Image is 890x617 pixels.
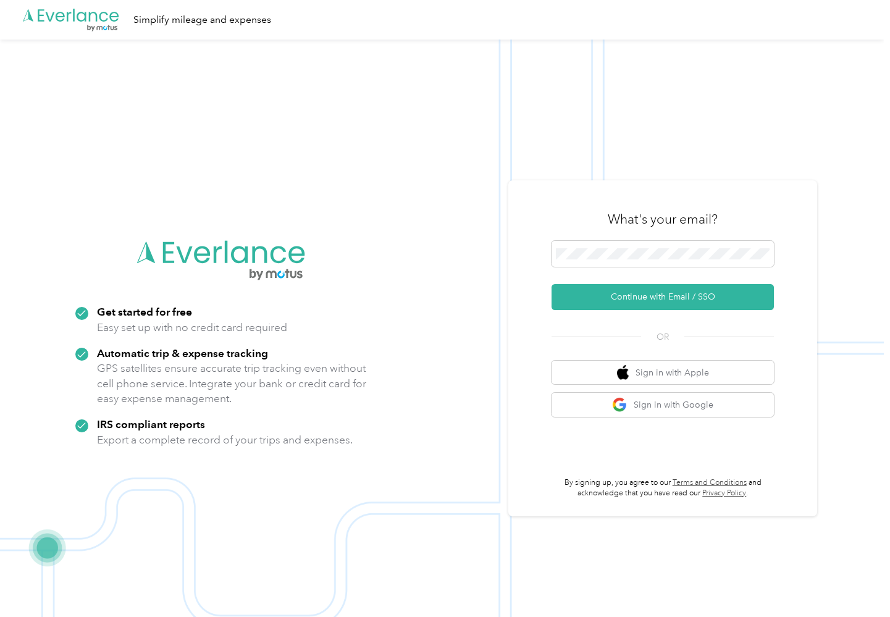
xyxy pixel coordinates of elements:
p: Easy set up with no credit card required [97,320,287,335]
button: Continue with Email / SSO [552,284,774,310]
strong: IRS compliant reports [97,418,205,430]
button: apple logoSign in with Apple [552,361,774,385]
a: Privacy Policy [702,489,746,498]
p: Export a complete record of your trips and expenses. [97,432,353,448]
p: GPS satellites ensure accurate trip tracking even without cell phone service. Integrate your bank... [97,361,367,406]
a: Terms and Conditions [673,478,747,487]
h3: What's your email? [608,211,718,228]
button: google logoSign in with Google [552,393,774,417]
span: OR [641,330,684,343]
img: apple logo [617,365,629,380]
img: google logo [612,397,628,413]
div: Simplify mileage and expenses [133,12,271,28]
p: By signing up, you agree to our and acknowledge that you have read our . [552,477,774,499]
strong: Automatic trip & expense tracking [97,346,268,359]
strong: Get started for free [97,305,192,318]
